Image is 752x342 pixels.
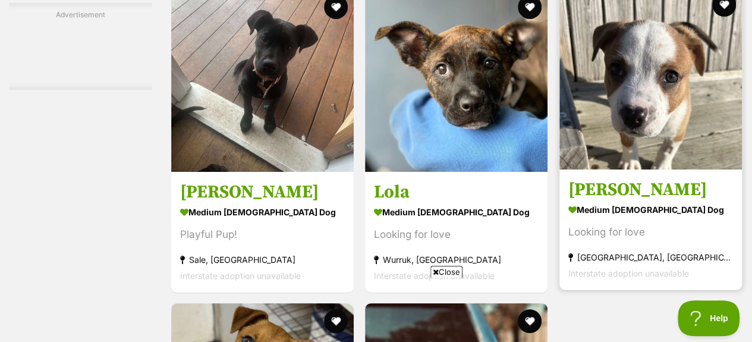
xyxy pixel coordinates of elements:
span: Interstate adoption unavailable [374,270,495,280]
div: Playful Pup! [180,226,345,242]
iframe: Advertisement [160,283,593,336]
strong: medium [DEMOGRAPHIC_DATA] Dog [180,203,345,220]
div: Looking for love [568,224,733,240]
strong: Sale, [GEOGRAPHIC_DATA] [180,251,345,267]
a: Lola medium [DEMOGRAPHIC_DATA] Dog Looking for love Wurruk, [GEOGRAPHIC_DATA] Interstate adoption... [365,171,548,292]
h3: [PERSON_NAME] [180,180,345,203]
a: [PERSON_NAME] medium [DEMOGRAPHIC_DATA] Dog Looking for love [GEOGRAPHIC_DATA], [GEOGRAPHIC_DATA]... [559,169,742,290]
strong: medium [DEMOGRAPHIC_DATA] Dog [374,203,539,220]
iframe: Help Scout Beacon - Open [678,300,740,336]
a: [PERSON_NAME] medium [DEMOGRAPHIC_DATA] Dog Playful Pup! Sale, [GEOGRAPHIC_DATA] Interstate adopt... [171,171,354,292]
div: Looking for love [374,226,539,242]
h3: Lola [374,180,539,203]
span: Interstate adoption unavailable [568,268,689,278]
div: Advertisement [9,3,152,90]
span: Close [430,266,462,278]
strong: [GEOGRAPHIC_DATA], [GEOGRAPHIC_DATA] [568,249,733,265]
strong: Wurruk, [GEOGRAPHIC_DATA] [374,251,539,267]
span: Interstate adoption unavailable [180,270,301,280]
strong: medium [DEMOGRAPHIC_DATA] Dog [568,200,733,218]
h3: [PERSON_NAME] [568,178,733,200]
